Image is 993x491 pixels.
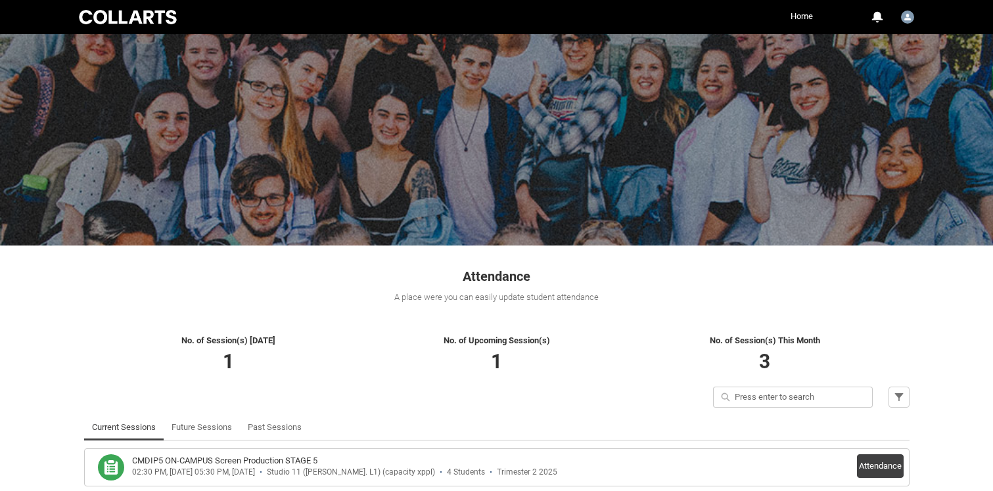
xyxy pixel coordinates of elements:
a: Current Sessions [92,414,156,440]
button: Attendance [857,454,904,478]
div: A place were you can easily update student attendance [84,291,910,304]
a: Home [787,7,816,26]
span: 3 [759,350,770,373]
div: 4 Students [447,467,485,477]
div: Trimester 2 2025 [497,467,557,477]
div: Studio 11 ([PERSON_NAME]. L1) (capacity xppl) [267,467,435,477]
li: Future Sessions [164,414,240,440]
div: 02:30 PM, [DATE] 05:30 PM, [DATE] [132,467,255,477]
li: Current Sessions [84,414,164,440]
span: 1 [491,350,502,373]
span: 1 [223,350,234,373]
a: Future Sessions [172,414,232,440]
span: No. of Session(s) This Month [710,335,820,345]
button: User Profile Eva.Otsing [898,5,917,26]
a: Past Sessions [248,414,302,440]
img: Eva.Otsing [901,11,914,24]
span: No. of Upcoming Session(s) [444,335,550,345]
button: Filter [889,387,910,408]
h3: CMDIP5 ON-CAMPUS Screen Production STAGE 5 [132,454,317,467]
span: Attendance [463,268,530,284]
span: No. of Session(s) [DATE] [181,335,275,345]
input: Press enter to search [713,387,873,408]
li: Past Sessions [240,414,310,440]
